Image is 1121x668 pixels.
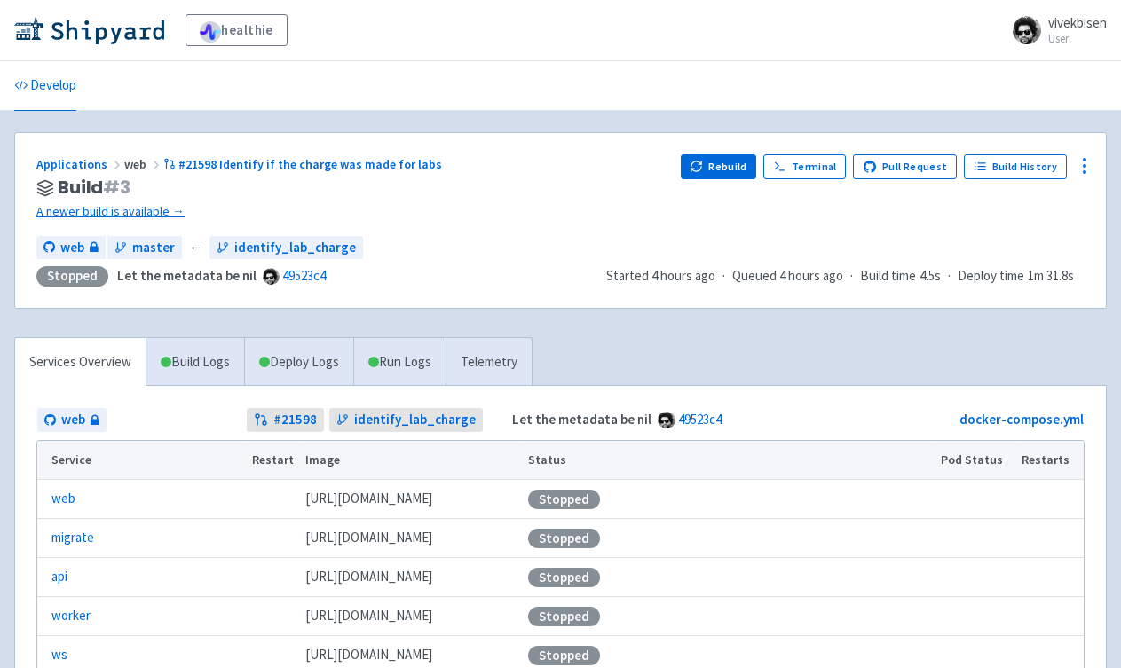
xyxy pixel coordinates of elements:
[117,267,257,284] strong: Let the metadata be nil
[132,238,175,258] span: master
[305,645,432,665] span: [DOMAIN_NAME][URL]
[959,411,1084,428] a: docker-compose.yml
[528,646,600,665] div: Stopped
[51,567,67,587] a: api
[920,266,941,287] span: 4.5s
[51,606,91,626] a: worker
[61,410,85,430] span: web
[512,411,651,428] strong: Let the metadata be nil
[528,490,600,509] div: Stopped
[60,238,84,258] span: web
[528,607,600,626] div: Stopped
[1016,441,1084,480] th: Restarts
[958,266,1024,287] span: Deploy time
[282,267,326,284] a: 49523c4
[247,408,324,432] a: #21598
[273,410,317,430] strong: # 21598
[305,567,432,587] span: [DOMAIN_NAME][URL]
[186,14,288,46] a: healthie
[58,177,130,198] span: Build
[763,154,846,179] a: Terminal
[36,236,106,260] a: web
[37,408,107,432] a: web
[107,236,182,260] a: master
[14,61,76,111] a: Develop
[300,441,523,480] th: Image
[15,338,146,387] a: Services Overview
[1002,16,1107,44] a: vivekbisen User
[935,441,1016,480] th: Pod Status
[678,411,722,428] a: 49523c4
[51,528,94,548] a: migrate
[354,410,476,430] span: identify_lab_charge
[37,441,247,480] th: Service
[36,156,124,172] a: Applications
[14,16,164,44] img: Shipyard logo
[36,201,667,222] a: A newer build is available →
[528,568,600,587] div: Stopped
[329,408,483,432] a: identify_lab_charge
[446,338,532,387] a: Telemetry
[1048,14,1107,31] span: vivekbisen
[305,528,432,548] span: [DOMAIN_NAME][URL]
[247,441,300,480] th: Restart
[51,489,75,509] a: web
[305,489,432,509] span: [DOMAIN_NAME][URL]
[36,266,108,287] div: Stopped
[528,529,600,548] div: Stopped
[234,238,356,258] span: identify_lab_charge
[146,338,244,387] a: Build Logs
[606,266,1085,287] div: · · ·
[779,267,843,284] time: 4 hours ago
[681,154,757,179] button: Rebuild
[651,267,715,284] time: 4 hours ago
[1028,266,1074,287] span: 1m 31.8s
[244,338,353,387] a: Deploy Logs
[189,238,202,258] span: ←
[522,441,935,480] th: Status
[124,156,163,172] span: web
[964,154,1067,179] a: Build History
[1048,33,1107,44] small: User
[732,267,843,284] span: Queued
[853,154,957,179] a: Pull Request
[51,645,67,665] a: ws
[606,267,715,284] span: Started
[103,175,130,200] span: # 3
[860,266,916,287] span: Build time
[305,606,432,626] span: [DOMAIN_NAME][URL]
[163,156,445,172] a: #21598 Identify if the charge was made for labs
[209,236,363,260] a: identify_lab_charge
[353,338,446,387] a: Run Logs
